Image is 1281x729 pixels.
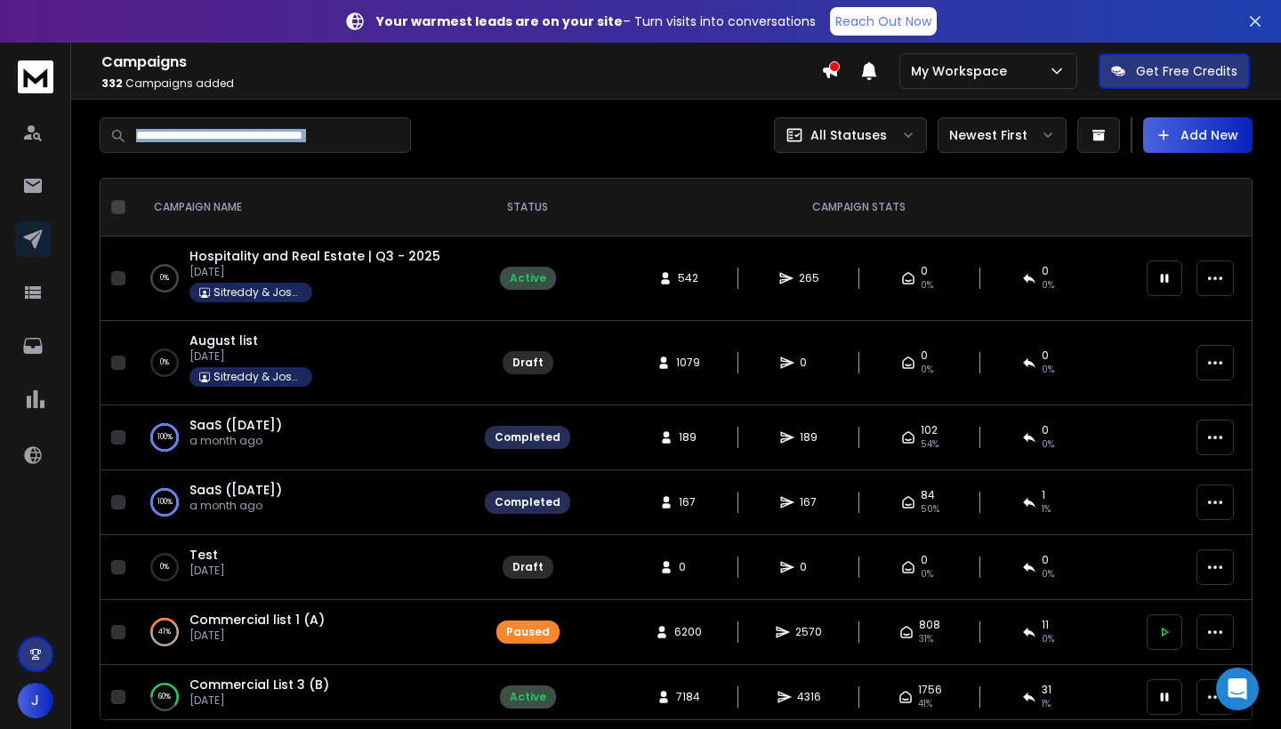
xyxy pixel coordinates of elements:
span: 0 [921,553,928,567]
p: 41 % [158,623,171,641]
div: Active [510,271,546,285]
p: [DATE] [189,265,440,279]
span: 0% [1042,363,1054,377]
span: 1 [1042,488,1045,502]
p: – Turn visits into conversations [376,12,816,30]
div: Draft [512,356,544,370]
div: Completed [495,495,560,509]
span: 31 [1042,683,1051,697]
span: 0% [1042,567,1054,581]
a: Reach Out Now [830,7,937,36]
p: [DATE] [189,349,312,364]
div: Open Intercom Messenger [1216,668,1259,710]
p: Sitreddy & Joshit Workspace [213,370,302,384]
img: logo [18,60,53,93]
p: All Statuses [810,126,887,144]
span: 0% [921,363,933,377]
p: [DATE] [189,629,325,643]
p: [DATE] [189,564,225,578]
span: 332 [101,76,123,91]
h1: Campaigns [101,52,821,73]
p: 0 % [160,354,169,372]
span: 2570 [795,625,822,639]
span: Commercial List 3 (B) [189,676,329,693]
span: 0% [921,567,933,581]
td: 0%Test[DATE] [133,535,474,600]
span: 0 [679,560,697,574]
span: 4316 [797,690,821,704]
div: Completed [495,430,560,445]
p: Get Free Credits [1136,62,1237,80]
span: 0% [921,278,933,292]
span: 102 [921,423,938,437]
a: Commercial list 1 (A) [189,611,325,629]
p: 100 % [157,429,173,446]
a: SaaS ([DATE]) [189,416,282,434]
a: Test [189,546,218,564]
span: 0 [921,264,928,278]
span: 542 [678,271,698,285]
p: Campaigns added [101,76,821,91]
th: CAMPAIGN NAME [133,179,474,236]
span: 0 [921,348,928,363]
span: 189 [679,430,697,445]
span: 54 % [921,437,939,452]
p: 100 % [157,493,173,511]
td: 0%August list[DATE]Sitreddy & Joshit Workspace [133,321,474,405]
button: J [18,683,53,718]
p: 0 % [160,558,169,576]
p: 0 % [160,269,169,287]
span: 84 [921,488,935,502]
span: 11 [1042,618,1049,632]
p: a month ago [189,434,282,448]
span: 0 [1042,553,1049,567]
a: Hospitality and Real Estate | Q3 - 2025 [189,247,440,265]
th: STATUS [474,179,581,236]
span: 0 [1042,264,1049,278]
span: 0 [1042,423,1049,437]
span: 808 [919,618,940,632]
span: 0 % [1042,632,1054,646]
p: My Workspace [911,62,1014,80]
span: 167 [679,495,697,509]
button: Add New [1143,117,1253,153]
td: 0%Hospitality and Real Estate | Q3 - 2025[DATE]Sitreddy & Joshit Workspace [133,236,474,321]
td: 100%SaaS ([DATE])a month ago [133,405,474,470]
span: 31 % [919,632,933,646]
div: Draft [512,560,544,574]
span: 0 [800,356,818,370]
span: 0 % [1042,437,1054,452]
p: Reach Out Now [835,12,931,30]
span: 0 [800,560,818,574]
span: 1 % [1042,697,1051,711]
span: 41 % [918,697,932,711]
span: 189 [800,430,818,445]
td: 41%Commercial list 1 (A)[DATE] [133,600,474,665]
span: 265 [799,271,819,285]
span: 0 [1042,348,1049,363]
p: Sitreddy & Joshit Workspace [213,285,302,300]
a: August list [189,332,258,349]
p: [DATE] [189,693,329,708]
p: a month ago [189,499,282,513]
th: CAMPAIGN STATS [581,179,1136,236]
td: 100%SaaS ([DATE])a month ago [133,470,474,535]
span: 50 % [921,502,939,517]
a: SaaS ([DATE]) [189,481,282,499]
span: 167 [800,495,818,509]
span: 1 % [1042,502,1051,517]
div: Paused [506,625,550,639]
span: 0 % [1042,278,1054,292]
div: Active [510,690,546,704]
button: Get Free Credits [1099,53,1250,89]
p: 60 % [158,688,171,706]
button: Newest First [938,117,1067,153]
